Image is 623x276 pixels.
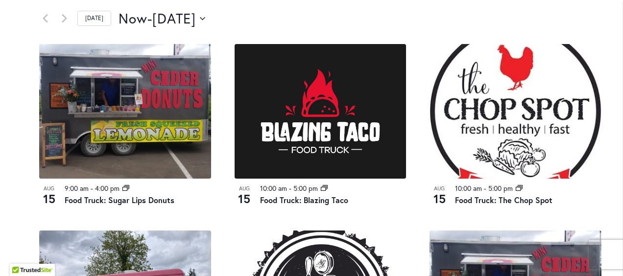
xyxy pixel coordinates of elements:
[455,195,552,205] a: Food Truck: The Chop Spot
[39,13,51,24] a: Previous Events
[260,184,287,193] time: 10:00 am
[430,44,601,179] img: THE CHOP SPOT PDX – Food Truck
[488,184,513,193] time: 5:00 pm
[58,13,70,24] a: Next Events
[147,9,152,28] span: -
[39,44,211,179] img: Food Truck: Sugar Lips Apple Cider Donuts
[65,184,89,193] time: 9:00 am
[455,184,482,193] time: 10:00 am
[39,190,59,207] span: 15
[235,44,407,179] img: Blazing Taco Food Truck
[65,195,174,205] a: Food Truck: Sugar Lips Donuts
[430,190,449,207] span: 15
[430,184,449,193] span: Aug
[289,184,291,193] span: -
[293,184,318,193] time: 5:00 pm
[152,9,196,28] span: [DATE]
[77,11,111,26] a: Click to select today's date
[91,184,93,193] span: -
[39,184,59,193] span: Aug
[119,9,147,28] span: Now
[95,184,120,193] time: 4:00 pm
[119,9,205,28] button: Click to toggle datepicker
[235,184,254,193] span: Aug
[484,184,486,193] span: -
[235,190,254,207] span: 15
[7,241,35,269] iframe: Launch Accessibility Center
[260,195,348,205] a: Food Truck: Blazing Taco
